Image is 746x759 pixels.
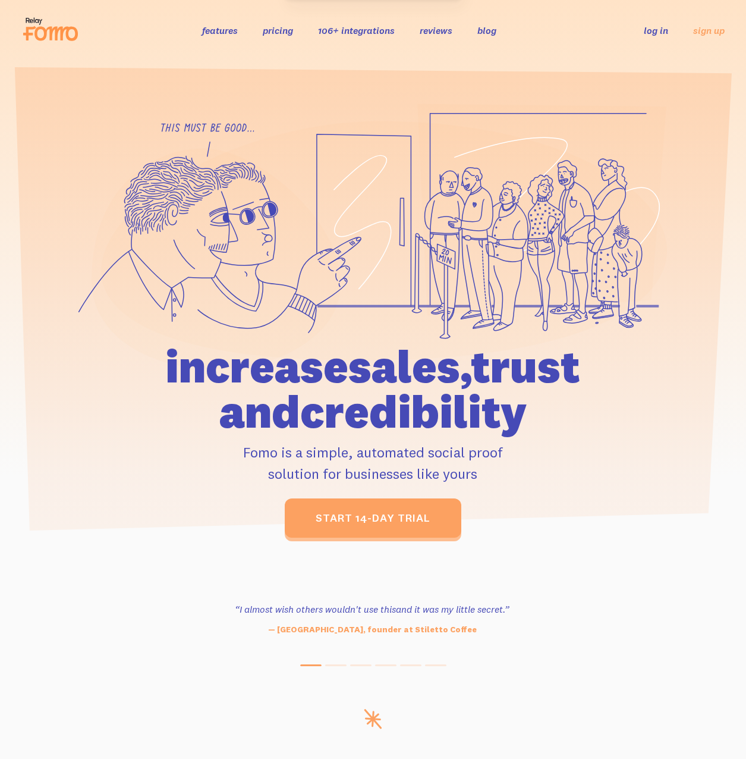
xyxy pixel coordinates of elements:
a: pricing [263,24,293,36]
a: blog [477,24,496,36]
h1: increase sales, trust and credibility [129,344,618,434]
h3: “I almost wish others wouldn't use this and it was my little secret.” [229,602,516,616]
a: reviews [420,24,452,36]
a: log in [644,24,668,36]
a: start 14-day trial [285,498,461,538]
p: — [GEOGRAPHIC_DATA], founder at Stiletto Coffee [229,623,516,636]
a: sign up [693,24,725,37]
a: 106+ integrations [318,24,395,36]
p: Fomo is a simple, automated social proof solution for businesses like yours [129,441,618,484]
a: features [202,24,238,36]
